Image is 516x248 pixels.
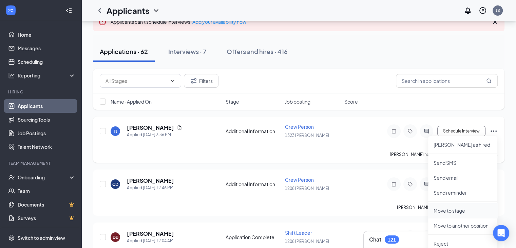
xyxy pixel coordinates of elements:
[464,6,472,15] svg: Notifications
[226,98,239,105] span: Stage
[18,99,76,113] a: Applicants
[65,7,72,14] svg: Collapse
[490,127,498,135] svg: Ellipses
[388,237,396,243] div: 121
[127,184,174,191] div: Applied [DATE] 12:46 PM
[127,230,174,237] h5: [PERSON_NAME]
[18,140,76,154] a: Talent Network
[127,177,174,184] h5: [PERSON_NAME]
[479,6,487,15] svg: QuestionInfo
[177,125,182,130] svg: Document
[486,78,492,84] svg: MagnifyingGlass
[112,181,118,187] div: CD
[397,205,498,210] p: [PERSON_NAME] has applied more than .
[396,74,498,88] input: Search in applications
[18,211,76,225] a: SurveysCrown
[184,74,218,88] button: Filter Filters
[114,128,117,134] div: TJ
[170,78,175,84] svg: ChevronDown
[18,72,76,79] div: Reporting
[107,5,149,16] h1: Applicants
[285,186,329,191] span: 1208 [PERSON_NAME]
[285,98,310,105] span: Job posting
[226,128,281,135] div: Additional Information
[18,174,70,181] div: Onboarding
[226,234,281,241] div: Application Complete
[18,234,65,241] div: Switch to admin view
[18,113,76,126] a: Sourcing Tools
[190,77,198,85] svg: Filter
[227,47,288,56] div: Offers and hires · 416
[285,239,329,244] span: 1208 [PERSON_NAME]
[18,55,76,69] a: Scheduling
[168,47,206,56] div: Interviews · 7
[496,7,500,13] div: JS
[390,152,498,157] p: [PERSON_NAME] has applied more than .
[100,47,148,56] div: Applications · 62
[406,181,414,187] svg: Tag
[7,7,14,14] svg: WorkstreamLogo
[18,41,76,55] a: Messages
[285,124,314,130] span: Crew Person
[96,6,104,15] svg: ChevronLeft
[8,72,15,79] svg: Analysis
[98,18,107,26] svg: Error
[390,181,398,187] svg: Note
[18,28,76,41] a: Home
[285,230,312,236] span: Shift Leader
[127,124,174,131] h5: [PERSON_NAME]
[113,234,118,240] div: DB
[127,237,174,244] div: Applied [DATE] 12:04 AM
[8,160,74,166] div: Team Management
[8,174,15,181] svg: UserCheck
[192,19,246,25] a: Add your availability now
[18,126,76,140] a: Job Postings
[285,133,329,138] span: 1323 [PERSON_NAME]
[422,181,431,187] svg: ActiveChat
[437,126,485,137] button: Schedule Interview
[285,177,314,183] span: Crew Person
[390,128,398,134] svg: Note
[18,184,76,198] a: Team
[8,89,74,95] div: Hiring
[111,98,152,105] span: Name · Applied On
[406,128,414,134] svg: Tag
[493,225,509,241] div: Open Intercom Messenger
[111,19,246,25] span: Applicants can't schedule interviews.
[8,234,15,241] svg: Settings
[152,6,160,15] svg: ChevronDown
[491,18,499,26] svg: Cross
[106,77,167,85] input: All Stages
[127,131,182,138] div: Applied [DATE] 3:36 PM
[226,181,281,188] div: Additional Information
[422,128,431,134] svg: ActiveChat
[18,198,76,211] a: DocumentsCrown
[369,236,381,243] h3: Chat
[344,98,358,105] span: Score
